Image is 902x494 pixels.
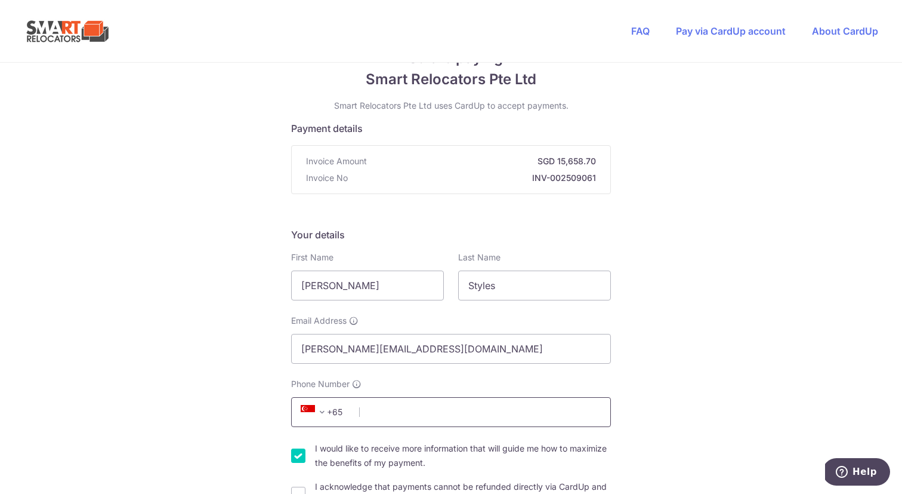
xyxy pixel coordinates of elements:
[291,228,611,242] h5: Your details
[825,458,890,488] iframe: Opens a widget where you can find more information
[458,251,501,263] label: Last Name
[291,69,611,90] span: Smart Relocators Pte Ltd
[291,315,347,327] span: Email Address
[291,121,611,136] h5: Payment details
[812,25,878,37] a: About CardUp
[631,25,650,37] a: FAQ
[291,100,611,112] p: Smart Relocators Pte Ltd uses CardUp to accept payments.
[291,271,444,300] input: First name
[353,172,596,184] strong: INV-002509061
[676,25,786,37] a: Pay via CardUp account
[301,405,329,419] span: +65
[306,155,367,167] span: Invoice Amount
[306,172,348,184] span: Invoice No
[315,441,611,470] label: I would like to receive more information that will guide me how to maximize the benefits of my pa...
[458,271,611,300] input: Last name
[291,378,350,390] span: Phone Number
[291,251,333,263] label: First Name
[372,155,596,167] strong: SGD 15,658.70
[297,405,351,419] span: +65
[291,334,611,364] input: Email address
